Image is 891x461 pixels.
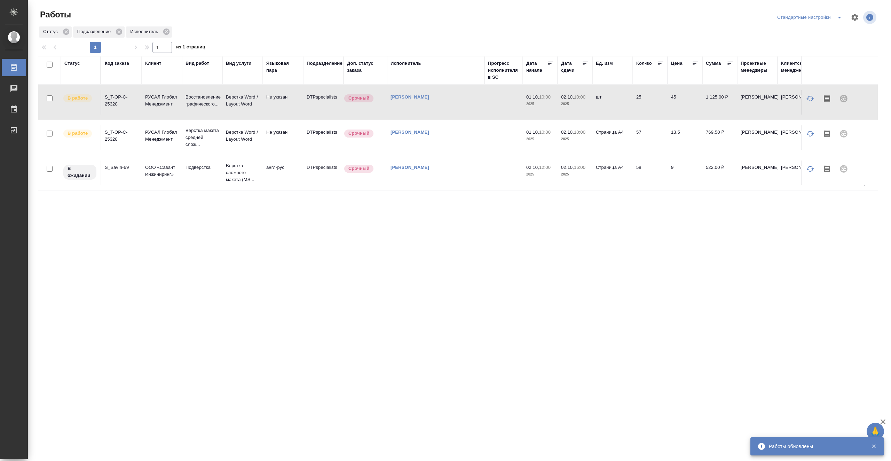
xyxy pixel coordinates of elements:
div: Статус [39,26,72,38]
button: Обновить [802,125,819,142]
button: Обновить [802,90,819,107]
div: Вид услуги [226,60,252,67]
p: Срочный [348,165,369,172]
button: 🙏 [867,423,884,440]
td: англ-рус [263,161,303,185]
td: 58 [633,161,668,185]
a: [PERSON_NAME] [391,94,429,100]
div: Исполнитель назначен, приступать к работе пока рано [63,164,97,180]
td: [PERSON_NAME] [778,161,818,185]
div: Кол-во [636,60,652,67]
td: [PERSON_NAME] [778,125,818,150]
div: Проект не привязан [835,161,852,177]
div: Клиент [145,60,161,67]
td: 13.5 [668,125,702,150]
td: 25 [633,90,668,115]
div: Прогресс исполнителя в SC [488,60,519,81]
p: 01.10, [526,94,539,100]
div: S_SavIn-69 [105,164,138,171]
button: Обновить [802,161,819,177]
span: Настроить таблицу [846,9,863,26]
p: РУСАЛ Глобал Менеджмент [145,94,179,108]
p: 01.10, [526,130,539,135]
p: 10:00 [574,130,585,135]
div: Исполнитель [391,60,421,67]
p: Верстка сложного макета (MS... [226,162,259,183]
p: 10:00 [539,94,551,100]
div: Исполнитель [126,26,172,38]
a: [PERSON_NAME] [391,130,429,135]
p: Подверстка [186,164,219,171]
td: 9 [668,161,702,185]
p: Статус [43,28,60,35]
td: [PERSON_NAME] [737,161,778,185]
td: [PERSON_NAME] [737,90,778,115]
div: Проект не привязан [835,90,852,107]
div: Цена [671,60,683,67]
p: 02.10, [526,165,539,170]
div: Дата сдачи [561,60,582,74]
div: Клиентские менеджеры [781,60,814,74]
p: 2025 [526,101,554,108]
div: Вид работ [186,60,209,67]
p: В ожидании [68,165,92,179]
div: split button [775,12,846,23]
div: Исполнитель выполняет работу [63,129,97,138]
p: 16:00 [574,165,585,170]
p: Восстановление графического... [186,94,219,108]
div: Исполнитель выполняет работу [63,94,97,103]
td: Страница А4 [592,161,633,185]
span: 🙏 [869,424,881,439]
p: Срочный [348,95,369,102]
div: Доп. статус заказа [347,60,384,74]
p: ООО «Савант Инжиниринг» [145,164,179,178]
p: Верстка Word / Layout Word [226,129,259,143]
td: 45 [668,90,702,115]
p: Исполнитель [130,28,160,35]
div: Проект не привязан [835,125,852,142]
td: 522,00 ₽ [702,161,737,185]
p: 10:00 [539,130,551,135]
td: [PERSON_NAME] [737,125,778,150]
p: 2025 [561,101,589,108]
p: 12:00 [539,165,551,170]
p: Верстка Word / Layout Word [226,94,259,108]
td: 57 [633,125,668,150]
div: S_T-OP-C-25328 [105,94,138,108]
td: Страница А4 [592,125,633,150]
span: из 1 страниц [176,43,205,53]
button: Закрыть [867,443,881,450]
td: Не указан [263,125,303,150]
p: 2025 [526,171,554,178]
div: Подразделение [307,60,342,67]
td: шт [592,90,633,115]
div: Ед. изм [596,60,613,67]
p: Верстка макета средней слож... [186,127,219,148]
td: 769,50 ₽ [702,125,737,150]
div: Работы обновлены [769,443,861,450]
div: S_T-OP-C-25328 [105,129,138,143]
span: Посмотреть информацию [863,11,878,24]
td: DTPspecialists [303,125,344,150]
td: DTPspecialists [303,161,344,185]
p: РУСАЛ Глобал Менеджмент [145,129,179,143]
div: Проектные менеджеры [741,60,774,74]
div: Дата начала [526,60,547,74]
p: В работе [68,95,88,102]
div: Сумма [706,60,721,67]
a: [PERSON_NAME] [391,165,429,170]
td: [PERSON_NAME] [778,90,818,115]
p: 02.10, [561,94,574,100]
p: 10:00 [574,94,585,100]
td: Не указан [263,90,303,115]
p: 2025 [561,136,589,143]
p: 02.10, [561,130,574,135]
button: Скопировать мини-бриф [819,125,835,142]
div: Статус [64,60,80,67]
td: 1 125,00 ₽ [702,90,737,115]
div: Подразделение [73,26,125,38]
p: 02.10, [561,165,574,170]
p: Срочный [348,130,369,137]
button: Скопировать мини-бриф [819,161,835,177]
p: В работе [68,130,88,137]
